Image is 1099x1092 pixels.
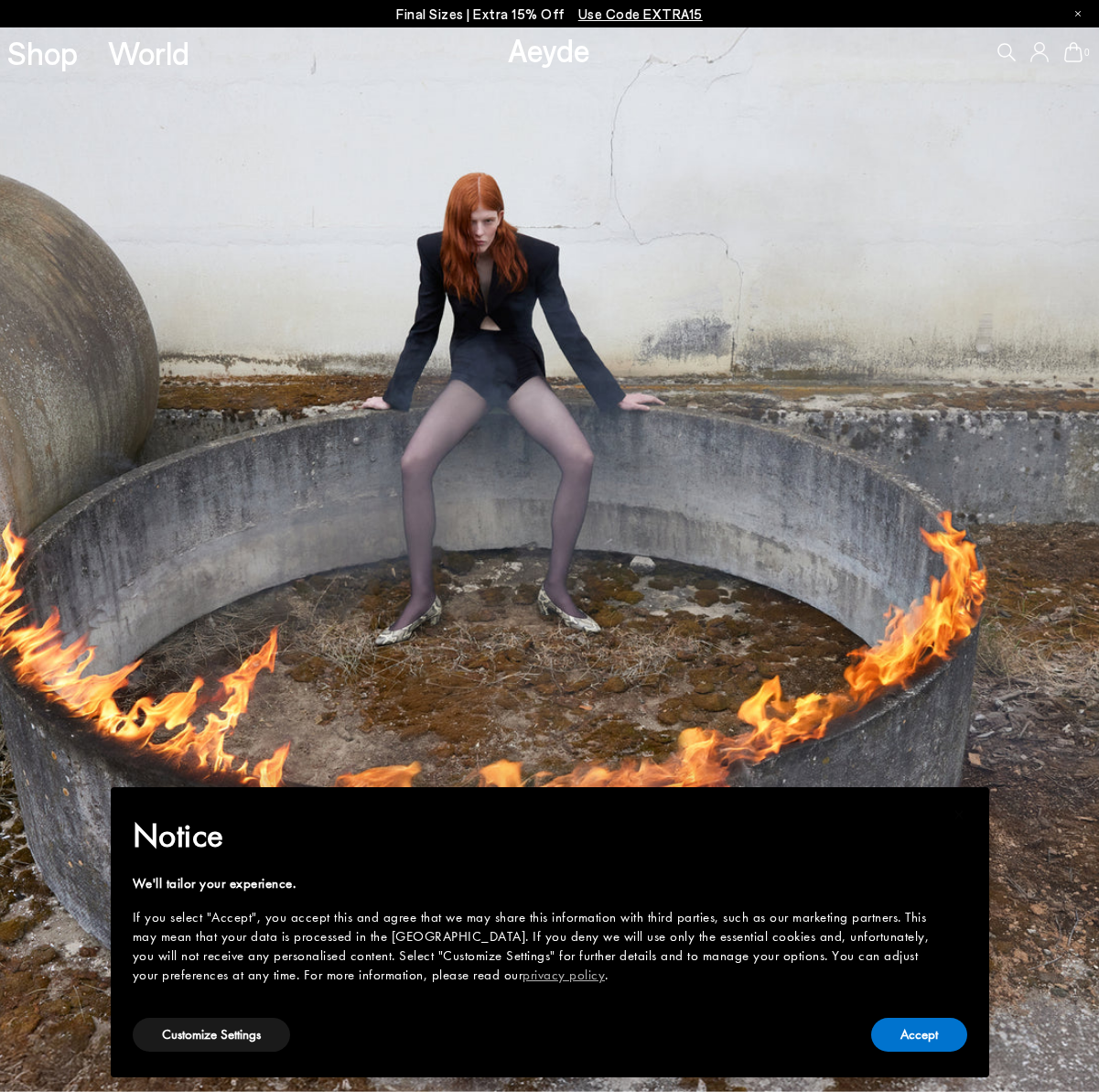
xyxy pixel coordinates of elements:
button: Accept [871,1018,967,1052]
span: × [954,800,965,828]
div: If you select "Accept", you accept this and agree that we may share this information with third p... [133,908,938,985]
button: Close this notice [938,793,982,837]
h2: Notice [133,812,938,860]
a: privacy policy [523,966,605,984]
button: Customize Settings [133,1018,290,1052]
div: We'll tailor your experience. [133,874,938,893]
